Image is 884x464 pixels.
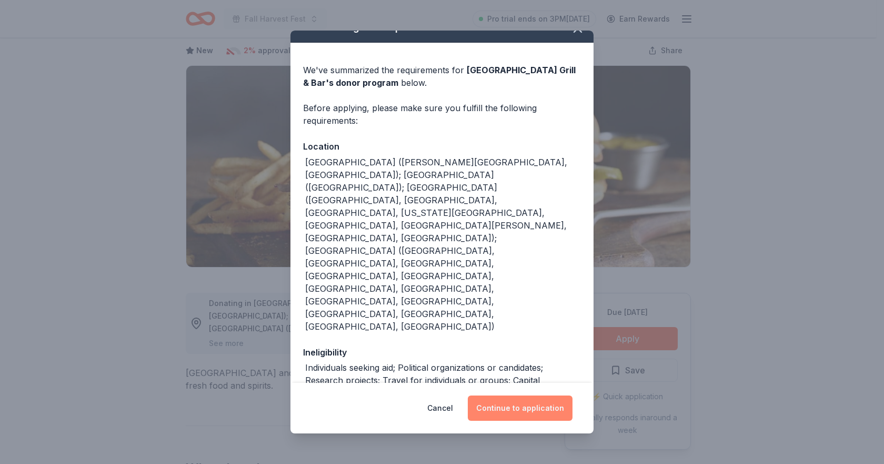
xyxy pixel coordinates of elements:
div: Before applying, please make sure you fulfill the following requirements: [303,102,581,127]
button: Continue to application [468,396,572,421]
div: [GEOGRAPHIC_DATA] ([PERSON_NAME][GEOGRAPHIC_DATA], [GEOGRAPHIC_DATA]); [GEOGRAPHIC_DATA] ([GEOGRA... [305,156,581,333]
div: Individuals seeking aid; Political organizations or candidates; Research projects; Travel for ind... [305,361,581,399]
button: Cancel [427,396,453,421]
div: Location [303,140,581,153]
div: We've summarized the requirements for below. [303,64,581,89]
div: Ineligibility [303,345,581,359]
